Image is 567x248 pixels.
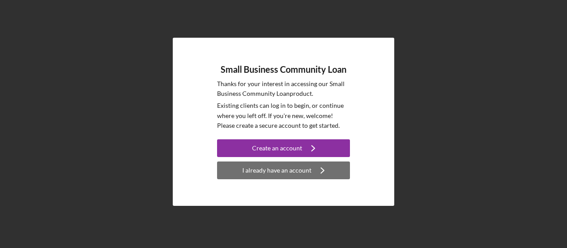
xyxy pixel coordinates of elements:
p: Existing clients can log in to begin, or continue where you left off. If you're new, welcome! Ple... [217,101,350,130]
div: Create an account [252,139,302,157]
div: I already have an account [242,161,311,179]
button: Create an account [217,139,350,157]
a: Create an account [217,139,350,159]
p: Thanks for your interest in accessing our Small Business Community Loan product. [217,79,350,99]
button: I already have an account [217,161,350,179]
h4: Small Business Community Loan [221,64,346,75]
